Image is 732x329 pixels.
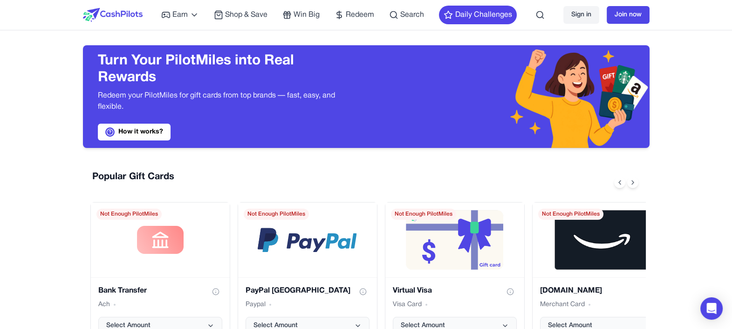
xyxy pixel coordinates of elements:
h3: PayPal [GEOGRAPHIC_DATA] [246,285,350,296]
button: Show gift card information [209,285,222,298]
span: Not Enough PilotMiles [96,209,162,220]
h3: [DOMAIN_NAME] [540,285,602,296]
a: Win Big [282,9,320,21]
a: Sign in [563,6,599,24]
button: Show gift card information [356,285,369,298]
button: Daily Challenges [439,6,517,24]
h3: Turn Your PilotMiles into Real Rewards [98,53,351,86]
a: Shop & Save [214,9,267,21]
span: Redeem [346,9,374,21]
span: Ach [98,300,110,309]
a: Search [389,9,424,21]
img: /default-reward-image.png [258,228,357,252]
a: Join now [607,6,650,24]
img: Header decoration [366,45,650,148]
img: /default-reward-image.png [137,226,184,254]
p: Redeem your PilotMiles for gift cards from top brands — fast, easy, and flexible. [98,90,351,112]
h3: Virtual Visa [393,285,432,296]
span: Not Enough PilotMiles [538,209,603,220]
h3: Bank Transfer [98,285,147,296]
span: Not Enough PilotMiles [244,209,309,220]
span: Paypal [246,300,266,309]
h2: Popular Gift Cards [92,170,174,183]
span: Win Big [294,9,320,21]
span: Earn [172,9,188,21]
img: CashPilots Logo [83,8,143,22]
a: Redeem [335,9,374,21]
img: default-reward-image.png [405,210,504,270]
a: Earn [161,9,199,21]
span: Not Enough PilotMiles [391,209,456,220]
span: Search [400,9,424,21]
span: Shop & Save [225,9,267,21]
span: Merchant Card [540,300,585,309]
a: How it works? [98,124,171,140]
button: Show gift card information [504,285,517,298]
span: Visa Card [393,300,422,309]
img: /default-reward-image.png [554,210,649,270]
div: Open Intercom Messenger [700,297,723,320]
